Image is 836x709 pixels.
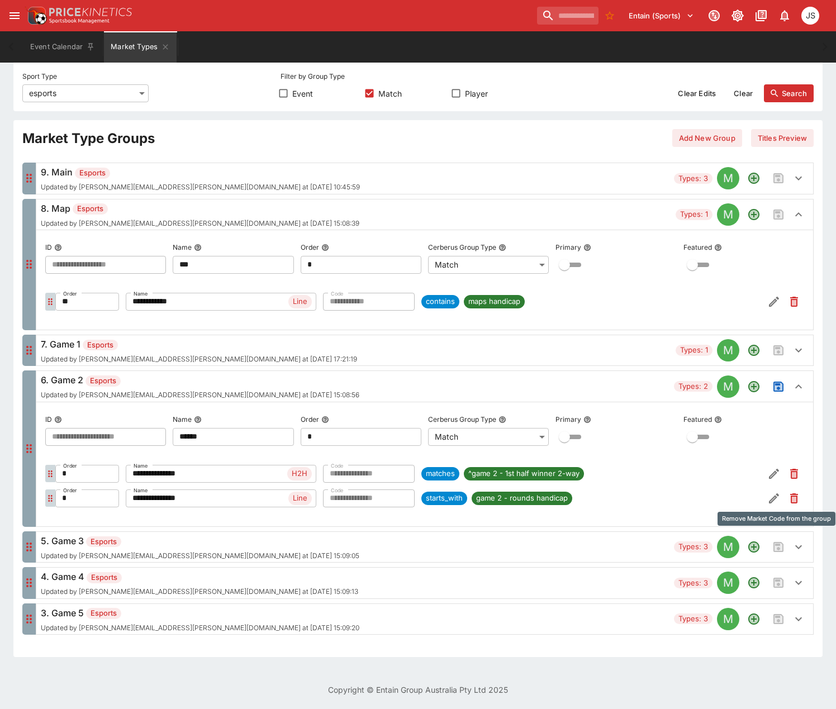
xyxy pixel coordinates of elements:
[134,288,148,301] label: Name
[104,31,177,63] button: Market Types
[134,484,148,497] label: Name
[717,203,739,226] div: MATCH
[784,292,804,312] button: Remove Market Code from the group
[717,536,739,558] div: MATCH
[555,242,581,252] p: Primary
[622,7,701,25] button: Select Tenant
[331,288,344,301] label: Code
[41,165,360,179] h6: 9. Main
[63,288,77,301] label: Order
[421,493,467,504] span: starts_with
[768,609,788,629] span: Save changes to the Market Type group
[45,415,52,424] p: ID
[744,377,764,397] button: Add a new Market type to the group
[331,460,344,473] label: Code
[428,415,496,424] p: Cerberus Group Type
[45,242,52,252] p: ID
[22,130,155,147] h2: Market Type Groups
[583,244,591,251] button: Primary
[4,6,25,26] button: open drawer
[583,416,591,424] button: Primary
[555,415,581,424] p: Primary
[49,8,132,16] img: PriceKinetics
[428,242,496,252] p: Cerberus Group Type
[683,242,712,252] p: Featured
[421,468,459,479] span: matches
[428,428,549,446] div: Match
[173,415,192,424] p: Name
[784,464,804,484] button: Remove Market Code from the group
[744,168,764,188] button: Add a new Market type to the group
[331,484,344,497] label: Code
[281,72,345,81] p: Filter by Group Type
[292,88,313,99] span: Event
[764,84,814,102] button: Search
[428,256,549,274] div: Match
[41,606,359,620] h6: 3. Game 5
[22,84,149,102] div: esports
[744,204,764,225] button: Add a new Market type to the group
[472,493,572,504] span: game 2 - rounds handicap
[498,244,506,251] button: Cerberus Group Type
[464,296,525,307] span: maps handicap
[744,340,764,360] button: Add a new Market type to the group
[54,244,62,251] button: ID
[41,355,357,363] span: Updated by [PERSON_NAME][EMAIL_ADDRESS][PERSON_NAME][DOMAIN_NAME] at [DATE] 17:21:19
[41,373,359,387] h6: 6. Game 2
[676,345,712,356] span: Types: 1
[194,416,202,424] button: Name
[63,460,77,473] label: Order
[63,484,77,497] label: Order
[717,167,739,189] div: MATCH
[41,391,359,399] span: Updated by [PERSON_NAME][EMAIL_ADDRESS][PERSON_NAME][DOMAIN_NAME] at [DATE] 15:08:56
[41,202,359,215] h6: 8. Map
[768,204,788,225] span: Save changes to the Market Type group
[717,375,739,398] div: MATCH
[25,4,47,27] img: PriceKinetics Logo
[744,573,764,593] button: Add a new Market type to the group
[41,534,359,548] h6: 5. Game 3
[714,244,722,251] button: Featured
[301,415,319,424] p: Order
[671,84,723,102] button: Clear Edits
[421,296,459,307] span: contains
[49,18,110,23] img: Sportsbook Management
[465,88,488,99] span: Player
[41,220,359,227] span: Updated by [PERSON_NAME][EMAIL_ADDRESS][PERSON_NAME][DOMAIN_NAME] at [DATE] 15:08:39
[717,339,739,361] div: MATCH
[704,6,724,26] button: Connected to PK
[751,6,771,26] button: Documentation
[537,7,598,25] input: search
[22,72,57,81] p: Sport Type
[87,572,122,583] span: Esports
[775,6,795,26] button: Notifications
[23,31,102,63] button: Event Calendar
[464,468,584,479] span: ^game 2 - 1st half winner 2-way
[498,416,506,424] button: Cerberus Group Type
[601,7,619,25] button: No Bookmarks
[768,573,788,593] span: Save changes to the Market Type group
[134,460,148,473] label: Name
[321,244,329,251] button: Order
[717,608,739,630] div: MATCH
[321,416,329,424] button: Order
[86,608,121,619] span: Esports
[41,624,359,632] span: Updated by [PERSON_NAME][EMAIL_ADDRESS][PERSON_NAME][DOMAIN_NAME] at [DATE] 15:09:20
[674,578,712,589] span: Types: 3
[718,512,835,526] div: Remove Market Code from the group
[717,572,739,594] div: MATCH
[674,173,712,184] span: Types: 3
[768,340,788,360] span: Save changes to the Market Type group
[83,340,118,351] span: Esports
[798,3,823,28] button: John Seaton
[674,541,712,553] span: Types: 3
[672,129,742,147] button: Add New Group
[301,242,319,252] p: Order
[54,416,62,424] button: ID
[194,244,202,251] button: Name
[674,613,712,625] span: Types: 3
[378,88,402,99] span: Match
[768,168,788,188] span: Save changes to the Market Type group
[727,84,759,102] button: Clear
[85,375,121,387] span: Esports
